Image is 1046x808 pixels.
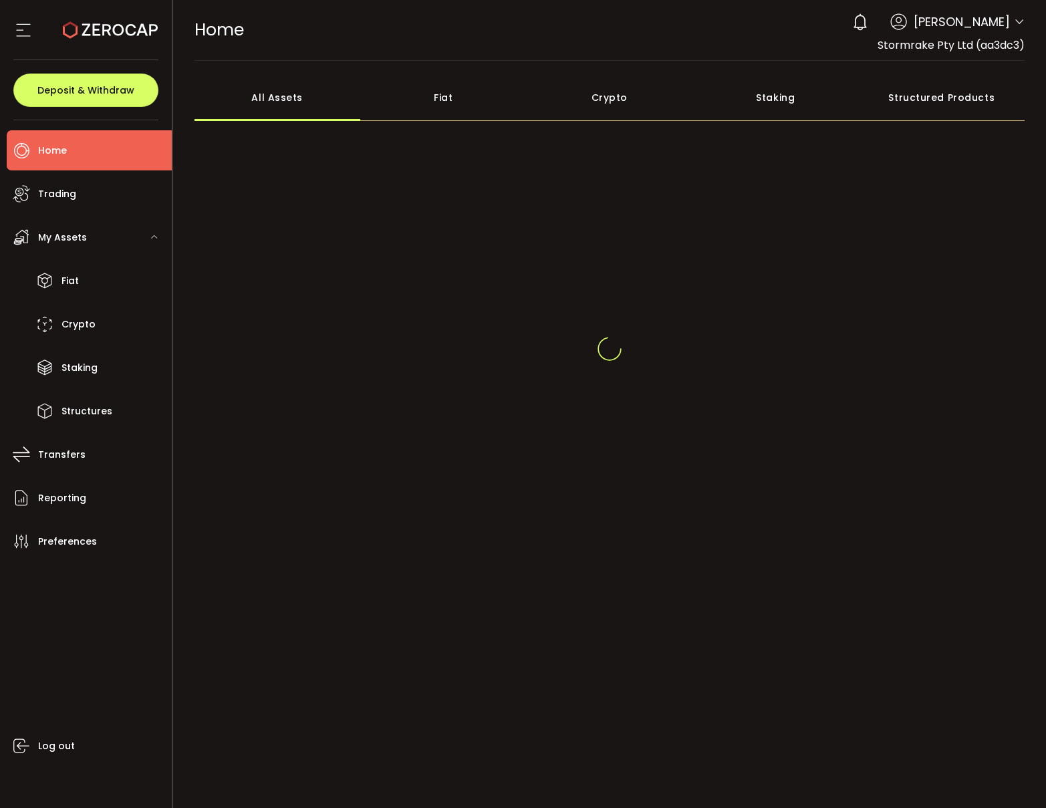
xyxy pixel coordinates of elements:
[61,315,96,334] span: Crypto
[914,13,1010,31] span: [PERSON_NAME]
[360,74,527,121] div: Fiat
[527,74,693,121] div: Crypto
[38,736,75,756] span: Log out
[859,74,1025,121] div: Structured Products
[194,18,244,41] span: Home
[38,489,86,508] span: Reporting
[61,271,79,291] span: Fiat
[38,445,86,464] span: Transfers
[38,184,76,204] span: Trading
[194,74,361,121] div: All Assets
[692,74,859,121] div: Staking
[61,402,112,421] span: Structures
[38,532,97,551] span: Preferences
[38,141,67,160] span: Home
[61,358,98,378] span: Staking
[13,74,158,107] button: Deposit & Withdraw
[38,228,87,247] span: My Assets
[878,37,1025,53] span: Stormrake Pty Ltd (aa3dc3)
[37,86,134,95] span: Deposit & Withdraw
